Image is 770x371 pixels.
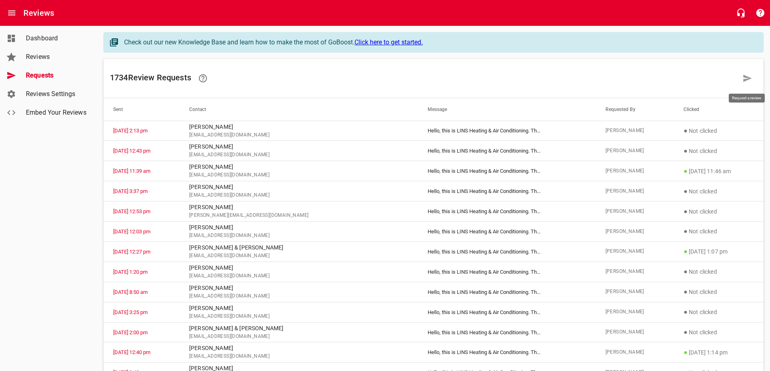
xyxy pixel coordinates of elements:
button: Live Chat [731,3,751,23]
span: ● [684,268,688,275]
td: Hello, this is LINS Heating & Air Conditioning. Th ... [418,241,595,262]
a: [DATE] 11:39 am [113,168,150,174]
span: [PERSON_NAME] [605,268,665,276]
p: Not clicked [684,187,754,196]
td: Hello, this is LINS Heating & Air Conditioning. Th ... [418,282,595,302]
p: [DATE] 11:46 am [684,166,754,176]
th: Contact [179,98,418,121]
a: [DATE] 3:25 pm [113,309,148,315]
p: [PERSON_NAME] [189,344,408,352]
span: Dashboard [26,34,87,43]
p: Not clicked [684,226,754,236]
th: Message [418,98,595,121]
span: [PERSON_NAME] [605,228,665,236]
td: Hello, this is LINS Heating & Air Conditioning. Th ... [418,322,595,342]
p: [DATE] 1:14 pm [684,348,754,357]
a: [DATE] 2:00 pm [113,329,148,335]
span: [EMAIL_ADDRESS][DOMAIN_NAME] [189,171,408,179]
p: [PERSON_NAME] [189,223,408,232]
td: Hello, this is LINS Heating & Air Conditioning. Th ... [418,121,595,141]
button: Support Portal [751,3,770,23]
td: Hello, this is LINS Heating & Air Conditioning. Th ... [418,161,595,181]
span: ● [684,127,688,134]
p: [PERSON_NAME] [189,264,408,272]
p: [PERSON_NAME] [189,143,408,151]
p: [DATE] 1:07 pm [684,247,754,256]
h6: Reviews [23,6,54,19]
td: Hello, this is LINS Heating & Air Conditioning. Th ... [418,181,595,201]
a: [DATE] 8:50 am [113,289,148,295]
td: Hello, this is LINS Heating & Air Conditioning. Th ... [418,262,595,282]
span: [EMAIL_ADDRESS][DOMAIN_NAME] [189,352,408,361]
a: [DATE] 3:37 pm [113,188,148,194]
a: Click here to get started. [354,38,423,46]
span: [EMAIL_ADDRESS][DOMAIN_NAME] [189,232,408,240]
td: Hello, this is LINS Heating & Air Conditioning. Th ... [418,222,595,242]
span: [PERSON_NAME] [605,187,665,195]
p: [PERSON_NAME] [189,203,408,212]
span: [PERSON_NAME] [605,308,665,316]
span: [EMAIL_ADDRESS][DOMAIN_NAME] [189,191,408,199]
p: [PERSON_NAME] [189,163,408,171]
button: Open drawer [2,3,21,23]
div: Check out our new Knowledge Base and learn how to make the most of GoBoost. [124,38,755,47]
span: [PERSON_NAME] [605,147,665,155]
span: [EMAIL_ADDRESS][DOMAIN_NAME] [189,292,408,300]
span: Embed Your Reviews [26,108,87,117]
th: Clicked [674,98,764,121]
span: ● [684,308,688,316]
a: [DATE] 12:43 pm [113,148,150,154]
span: [EMAIL_ADDRESS][DOMAIN_NAME] [189,131,408,139]
p: [PERSON_NAME] & [PERSON_NAME] [189,324,408,333]
p: Not clicked [684,327,754,337]
span: ● [684,167,688,175]
span: [EMAIL_ADDRESS][DOMAIN_NAME] [189,312,408,321]
span: ● [684,187,688,195]
span: ● [684,328,688,336]
span: [EMAIL_ADDRESS][DOMAIN_NAME] [189,151,408,159]
span: [PERSON_NAME] [605,208,665,216]
span: ● [684,208,688,215]
h6: 1734 Review Request s [110,69,738,88]
a: Learn how requesting reviews can improve your online presence [193,69,213,88]
th: Sent [103,98,179,121]
td: Hello, this is LINS Heating & Air Conditioning. Th ... [418,141,595,161]
a: [DATE] 2:13 pm [113,128,148,134]
p: Not clicked [684,126,754,136]
th: Requested By [596,98,674,121]
span: [PERSON_NAME] [605,328,665,336]
p: [PERSON_NAME] [189,304,408,312]
span: [PERSON_NAME][EMAIL_ADDRESS][DOMAIN_NAME] [189,212,408,220]
span: [PERSON_NAME] [605,167,665,175]
span: ● [684,247,688,255]
a: [DATE] 12:27 pm [113,249,150,255]
p: Not clicked [684,207,754,216]
span: [EMAIL_ADDRESS][DOMAIN_NAME] [189,272,408,280]
span: ● [684,227,688,235]
span: Reviews [26,52,87,62]
span: Requests [26,71,87,80]
span: ● [684,147,688,155]
p: Not clicked [684,307,754,317]
span: Reviews Settings [26,89,87,99]
span: [PERSON_NAME] [605,247,665,256]
span: [PERSON_NAME] [605,348,665,356]
p: [PERSON_NAME] [189,183,408,191]
p: Not clicked [684,287,754,297]
td: Hello, this is LINS Heating & Air Conditioning. Th ... [418,342,595,363]
span: [PERSON_NAME] [605,288,665,296]
a: [DATE] 12:03 pm [113,228,150,235]
span: ● [684,288,688,296]
span: [EMAIL_ADDRESS][DOMAIN_NAME] [189,333,408,341]
td: Hello, this is LINS Heating & Air Conditioning. Th ... [418,201,595,222]
p: [PERSON_NAME] & [PERSON_NAME] [189,243,408,252]
a: [DATE] 1:20 pm [113,269,148,275]
td: Hello, this is LINS Heating & Air Conditioning. Th ... [418,302,595,322]
a: [DATE] 12:40 pm [113,349,150,355]
p: [PERSON_NAME] [189,123,408,131]
p: Not clicked [684,146,754,156]
p: Not clicked [684,267,754,277]
span: [PERSON_NAME] [605,127,665,135]
span: [EMAIL_ADDRESS][DOMAIN_NAME] [189,252,408,260]
p: [PERSON_NAME] [189,284,408,292]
